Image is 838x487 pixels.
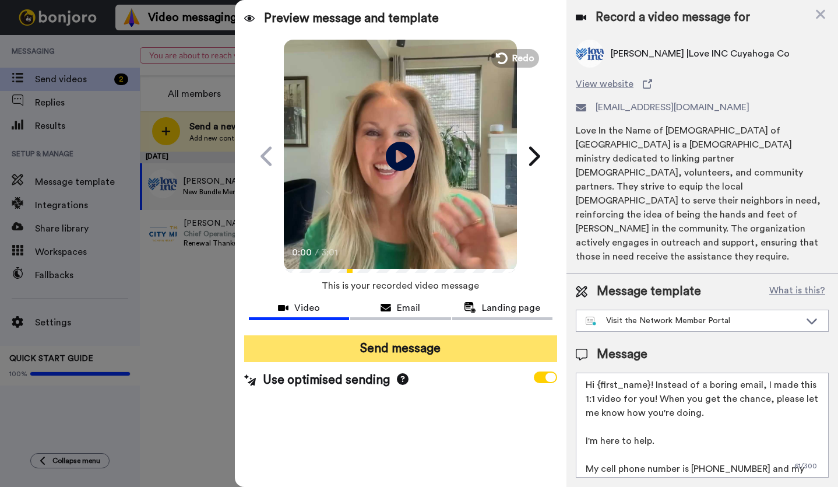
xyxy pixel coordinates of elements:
[586,317,597,326] img: nextgen-template.svg
[576,77,633,91] span: View website
[596,100,749,114] span: [EMAIL_ADDRESS][DOMAIN_NAME]
[321,246,341,260] span: 3:01
[244,335,557,362] button: Send message
[322,273,479,299] span: This is your recorded video message
[482,301,540,315] span: Landing page
[597,346,647,363] span: Message
[586,315,800,327] div: Visit the Network Member Portal
[263,372,390,389] span: Use optimised sending
[576,124,829,264] div: Love In the Name of [DEMOGRAPHIC_DATA] of [GEOGRAPHIC_DATA] is a [DEMOGRAPHIC_DATA] ministry dedi...
[294,301,320,315] span: Video
[597,283,701,300] span: Message template
[315,246,319,260] span: /
[576,373,829,478] textarea: Hi {first_name}! Instead of a boring email, I made this 1:1 video for you! When you get the chanc...
[766,283,829,300] button: What is this?
[292,246,312,260] span: 0:00
[576,77,829,91] a: View website
[397,301,420,315] span: Email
